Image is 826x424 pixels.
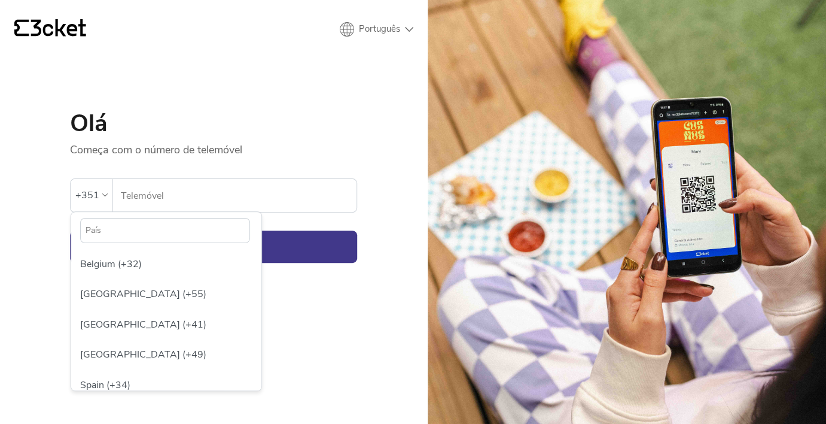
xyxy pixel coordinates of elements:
div: [GEOGRAPHIC_DATA] (+55) [74,279,258,309]
button: Continuar [70,231,357,263]
input: Telemóvel [120,179,356,212]
div: Belgium (+32) [74,249,258,279]
h1: Olá [70,111,357,135]
div: +351 [75,186,99,204]
input: País [80,218,250,243]
div: [GEOGRAPHIC_DATA] (+49) [74,340,258,370]
p: Começa com o número de telemóvel [70,135,357,157]
a: {' '} [14,19,86,40]
g: {' '} [14,20,29,37]
label: Telemóvel [113,179,356,213]
div: [GEOGRAPHIC_DATA] (+41) [74,310,258,340]
div: Spain (+34) [74,370,258,400]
